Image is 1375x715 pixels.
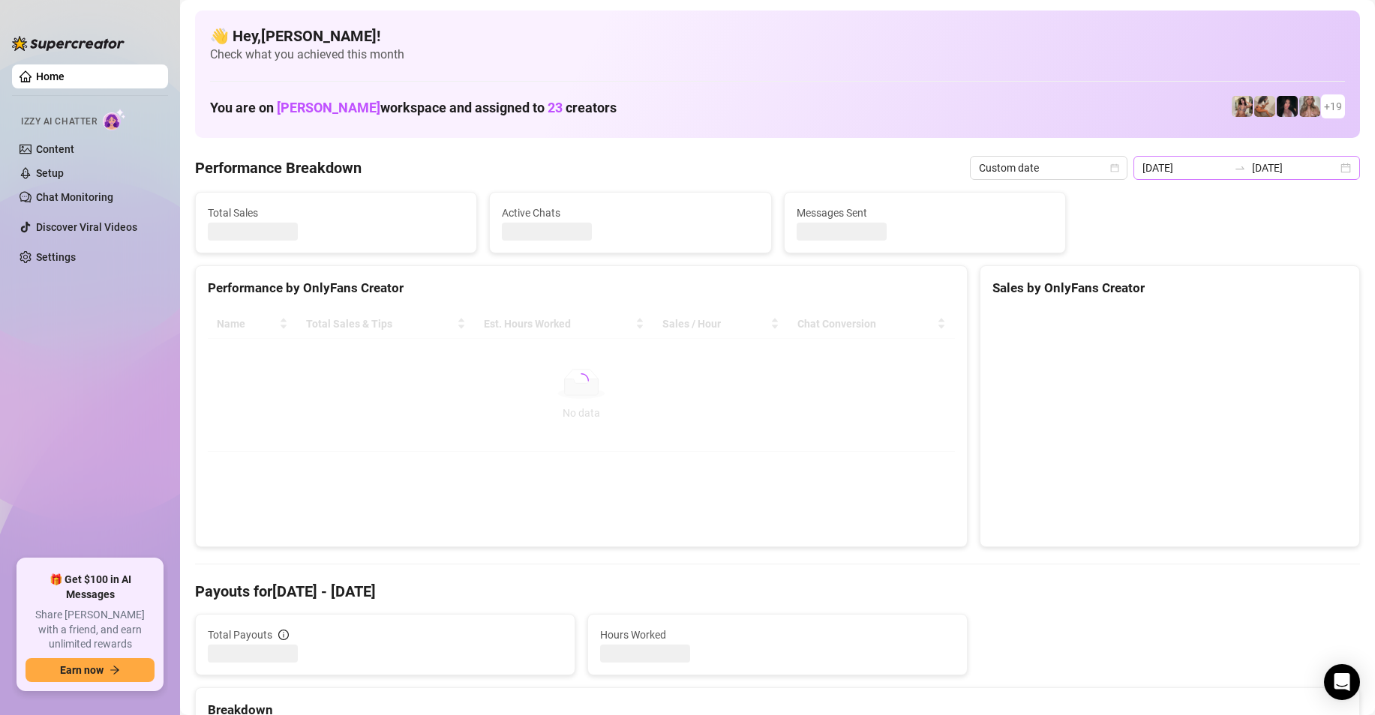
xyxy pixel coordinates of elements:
[1142,160,1228,176] input: Start date
[502,205,758,221] span: Active Chats
[26,608,155,652] span: Share [PERSON_NAME] with a friend, and earn unlimited rewards
[36,70,65,82] a: Home
[600,627,955,643] span: Hours Worked
[1232,96,1253,117] img: Avry (@avryjennervip)
[110,665,120,675] span: arrow-right
[208,205,464,221] span: Total Sales
[36,167,64,179] a: Setup
[277,100,380,115] span: [PERSON_NAME]
[1252,160,1337,176] input: End date
[1277,96,1298,117] img: Baby (@babyyyybellaa)
[1234,162,1246,174] span: to
[26,573,155,602] span: 🎁 Get $100 in AI Messages
[36,221,137,233] a: Discover Viral Videos
[797,205,1053,221] span: Messages Sent
[1254,96,1275,117] img: Kayla (@kaylathaylababy)
[1299,96,1320,117] img: Kenzie (@dmaxkenz)
[208,278,955,298] div: Performance by OnlyFans Creator
[195,157,362,178] h4: Performance Breakdown
[36,191,113,203] a: Chat Monitoring
[26,658,155,682] button: Earn nowarrow-right
[210,46,1345,63] span: Check what you achieved this month
[548,100,563,115] span: 23
[208,627,272,643] span: Total Payouts
[12,36,125,51] img: logo-BBDzfeDw.svg
[60,664,104,676] span: Earn now
[1324,98,1342,115] span: + 19
[992,278,1347,298] div: Sales by OnlyFans Creator
[1324,664,1360,700] div: Open Intercom Messenger
[278,630,289,640] span: info-circle
[210,25,1345,46] h4: 👋 Hey, [PERSON_NAME] !
[195,581,1360,602] h4: Payouts for [DATE] - [DATE]
[1110,163,1119,172] span: calendar
[210,100,617,116] h1: You are on workspace and assigned to creators
[103,109,126,130] img: AI Chatter
[36,143,74,155] a: Content
[979,157,1118,179] span: Custom date
[36,251,76,263] a: Settings
[21,115,97,129] span: Izzy AI Chatter
[574,373,589,388] span: loading
[1234,162,1246,174] span: swap-right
